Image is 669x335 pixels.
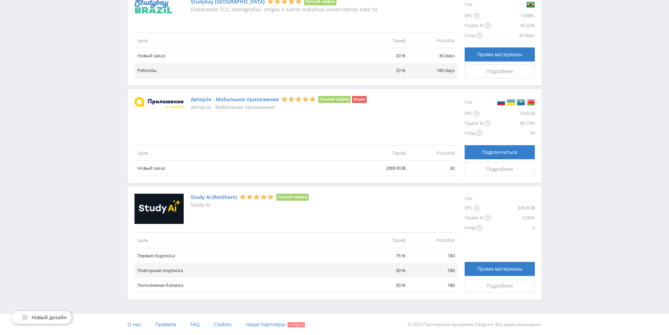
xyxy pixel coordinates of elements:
[214,314,232,335] a: Cookies
[491,128,535,138] div: 30
[135,278,359,293] td: Пополнение баланса
[190,321,200,328] span: FAQ
[359,233,408,248] td: Тариф
[135,194,184,224] img: Study AI (RevShare)
[135,97,184,109] img: Автор24 - Мобильное приложение
[408,248,458,263] td: 180
[477,52,522,57] span: Промо-материалы
[276,194,309,201] li: Лучший оффер
[135,33,359,48] td: Цель
[465,109,491,118] div: EPL
[465,213,491,223] div: Подтв. %
[408,63,458,78] td: 180 days
[491,21,535,31] div: 95.32%
[491,31,535,40] div: 20 days
[465,47,535,62] a: Промо-материалы
[465,96,491,109] div: Гео
[352,96,366,103] li: Акция
[191,97,279,102] a: Автор24 - Мобильное приложение
[246,321,286,328] span: Наши партнеры
[465,223,491,233] div: Холд
[135,63,359,78] td: Ребиллы
[246,314,305,335] a: Наши партнеры Скидки
[359,161,408,176] td: 2000 RUB
[465,11,491,21] div: EPL
[408,263,458,278] td: 180
[191,194,237,200] a: Study AI (RevShare)
[135,263,359,278] td: Повторная подписка
[465,118,491,128] div: Подтв. %
[465,203,491,213] div: EPL
[491,109,535,118] div: 53 RUB
[191,104,367,110] p: Автор24 - Мобильное приложение
[465,145,535,159] button: Подключиться
[338,314,542,335] div: © 2025 Партнёрская программа Edugram. Все права защищены.
[135,48,359,63] td: Новый заказ
[486,166,513,172] span: Подробнее
[491,203,535,213] div: 330 RUB
[191,202,309,208] p: Study AI
[359,146,408,161] td: Тариф
[135,161,359,176] td: Новый заказ
[486,69,513,74] span: Подробнее
[239,193,274,200] div: 5 Stars
[491,213,535,223] div: 6.06%
[477,266,522,272] span: Промо-материалы
[281,95,316,103] div: 5 Stars
[408,48,458,63] td: 30 days
[190,314,200,335] a: FAQ
[486,283,513,289] span: Подробнее
[465,162,535,176] a: Подробнее
[127,314,141,335] a: О нас
[408,278,458,293] td: 180
[359,278,408,293] td: 30 %
[359,48,408,63] td: 20 %
[482,149,517,155] span: Подключиться
[155,314,176,335] a: Правила
[491,11,535,21] div: 14 BRL
[408,233,458,248] td: Postclick
[288,322,305,327] span: Скидки
[408,146,458,161] td: Postclick
[359,63,408,78] td: 20 %
[318,96,351,103] li: Лучший оффер
[359,33,408,48] td: Тариф
[359,248,408,263] td: 75 %
[465,279,535,293] a: Подробнее
[135,146,359,161] td: Цель
[465,31,491,40] div: Холд
[359,263,408,278] td: 30 %
[408,161,458,176] td: 30
[491,223,535,233] div: 0
[135,233,359,248] td: Цель
[191,7,377,12] p: Elaboramos TCC, monografias, artigos e outros trabalhos universitários nota 10
[214,321,232,328] span: Cookies
[465,262,535,276] a: Промо-материалы
[32,315,67,320] span: Новый дизайн
[465,64,535,78] a: Подробнее
[465,21,491,31] div: Подтв. %
[491,118,535,128] div: 80.75%
[155,321,176,328] span: Правила
[465,194,491,203] div: Гео
[408,33,458,48] td: Postclick
[127,321,141,328] span: О нас
[135,248,359,263] td: Первая подписка
[465,128,491,138] div: Холд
